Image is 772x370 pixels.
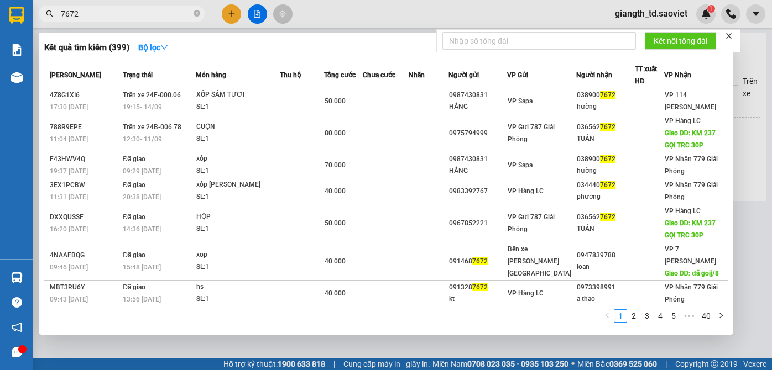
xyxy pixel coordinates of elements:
[123,71,153,79] span: Trạng thái
[577,261,634,273] div: loan
[449,154,507,165] div: 0987430831
[50,89,119,101] div: 4Z8G1XI6
[577,121,634,133] div: 036562
[50,193,88,201] span: 11:31 [DATE]
[12,322,22,332] span: notification
[196,89,279,101] div: XỐP SÂM TƯƠI
[123,193,161,201] span: 20:38 [DATE]
[138,43,168,52] strong: Bộ lọc
[196,165,279,177] div: SL: 1
[508,161,533,169] span: VP Sapa
[680,309,698,323] li: Next 5 Pages
[680,309,698,323] span: •••
[665,245,716,265] span: VP 7 [PERSON_NAME]
[123,123,181,131] span: Trên xe 24B-006.78
[196,261,279,273] div: SL: 1
[604,312,611,319] span: left
[449,256,507,267] div: 091468
[576,71,612,79] span: Người nhận
[50,103,88,111] span: 17:30 [DATE]
[442,32,636,50] input: Nhập số tổng đài
[123,213,145,221] span: Đã giao
[196,249,279,261] div: xop
[667,310,680,322] a: 5
[449,282,507,293] div: 091328
[123,135,162,143] span: 12:30 - 11/09
[449,218,507,229] div: 0967852221
[508,123,555,143] span: VP Gửi 787 Giải Phóng
[123,91,181,99] span: Trên xe 24F-000.06
[123,225,161,233] span: 14:36 [DATE]
[11,72,23,83] img: warehouse-icon
[665,269,719,277] span: Giao DĐ: đã goij/8
[11,44,23,56] img: solution-icon
[448,71,479,79] span: Người gửi
[508,213,555,233] span: VP Gửi 787 Giải Phóng
[50,263,88,271] span: 09:46 [DATE]
[640,309,654,323] li: 3
[698,310,714,322] a: 40
[665,117,701,125] span: VP Hàng LC
[196,223,279,235] div: SL: 1
[363,71,395,79] span: Chưa cước
[123,167,161,175] span: 09:29 [DATE]
[665,283,718,303] span: VP Nhận 779 Giải Phóng
[50,295,88,303] span: 09:43 [DATE]
[196,293,279,305] div: SL: 1
[472,257,488,265] span: 7672
[577,89,634,101] div: 038900
[664,71,691,79] span: VP Nhận
[654,310,666,322] a: 4
[50,282,119,293] div: MBT3RU6Y
[9,7,24,24] img: logo-vxr
[449,89,507,101] div: 0987430831
[325,129,346,137] span: 80.000
[196,281,279,293] div: hs
[196,133,279,145] div: SL: 1
[12,297,22,308] span: question-circle
[600,181,615,189] span: 7672
[698,309,714,323] li: 40
[50,121,119,133] div: 788R9EPE
[12,347,22,357] span: message
[600,91,615,99] span: 7672
[667,309,680,323] li: 5
[46,10,54,18] span: search
[280,71,301,79] span: Thu hộ
[50,179,119,191] div: 3EX1PCBW
[577,101,634,113] div: hường
[577,223,634,235] div: TUẤN
[50,135,88,143] span: 11:04 [DATE]
[635,65,657,85] span: TT xuất HĐ
[714,309,728,323] li: Next Page
[449,293,507,305] div: kt
[194,9,200,19] span: close-circle
[614,310,627,322] a: 1
[627,309,640,323] li: 2
[645,32,716,50] button: Kết nối tổng đài
[449,128,507,139] div: 0975794999
[324,71,356,79] span: Tổng cước
[665,155,718,175] span: VP Nhận 779 Giải Phóng
[123,295,161,303] span: 13:56 [DATE]
[600,213,615,221] span: 7672
[577,179,634,191] div: 034440
[50,154,119,165] div: F43HWV4Q
[50,250,119,261] div: 4NAAFBQG
[577,282,634,293] div: 0973398991
[196,71,226,79] span: Món hàng
[577,154,634,165] div: 038900
[577,165,634,177] div: hường
[196,211,279,223] div: HỘP
[11,272,23,283] img: warehouse-icon
[50,71,101,79] span: [PERSON_NAME]
[449,101,507,113] div: HẰNG
[628,310,640,322] a: 2
[654,309,667,323] li: 4
[196,121,279,133] div: CUỘN
[325,257,346,265] span: 40.000
[641,310,653,322] a: 3
[665,219,716,239] span: Giao DĐ: KM 237 GỌI TRC 30P
[123,103,162,111] span: 19:15 - 14/09
[325,219,346,227] span: 50.000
